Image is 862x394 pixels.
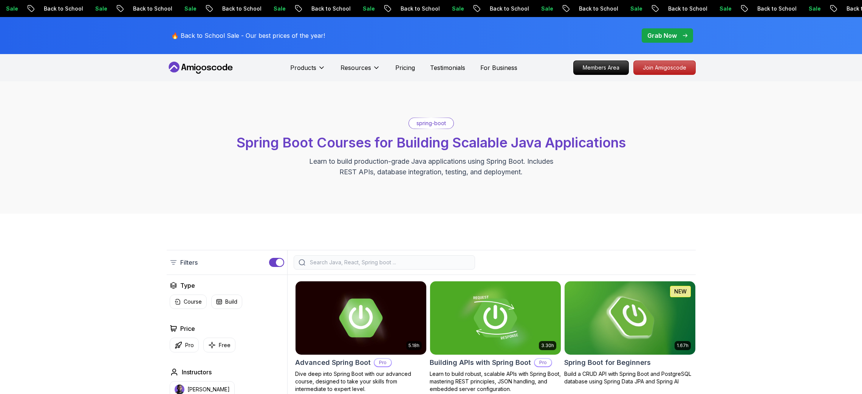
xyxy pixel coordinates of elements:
[394,5,445,12] p: Back to School
[187,386,230,393] p: [PERSON_NAME]
[483,5,534,12] p: Back to School
[203,338,235,352] button: Free
[290,63,316,72] p: Products
[340,63,380,78] button: Resources
[416,119,446,127] p: spring-boot
[305,5,356,12] p: Back to School
[395,63,415,72] a: Pricing
[180,281,195,290] h2: Type
[430,370,561,393] p: Learn to build robust, scalable APIs with Spring Boot, mastering REST principles, JSON handling, ...
[237,134,626,151] span: Spring Boot Courses for Building Scalable Java Applications
[290,63,325,78] button: Products
[674,288,687,295] p: NEW
[677,343,689,349] p: 1.67h
[180,324,195,333] h2: Price
[541,343,554,349] p: 3.30h
[182,368,212,377] h2: Instructors
[211,295,242,309] button: Build
[634,61,695,74] p: Join Amigoscode
[308,259,470,266] input: Search Java, React, Spring boot ...
[751,5,802,12] p: Back to School
[430,63,465,72] a: Testimonials
[534,5,559,12] p: Sale
[171,31,325,40] p: 🔥 Back to School Sale - Our best prices of the year!
[184,298,202,306] p: Course
[430,357,531,368] h2: Building APIs with Spring Boot
[375,359,391,366] p: Pro
[802,5,826,12] p: Sale
[180,258,198,267] p: Filters
[574,61,628,74] p: Members Area
[340,63,371,72] p: Resources
[37,5,88,12] p: Back to School
[170,295,207,309] button: Course
[295,357,371,368] h2: Advanced Spring Boot
[219,341,231,349] p: Free
[430,281,561,355] img: Building APIs with Spring Boot card
[564,357,651,368] h2: Spring Boot for Beginners
[633,60,696,75] a: Join Amigoscode
[225,298,237,306] p: Build
[573,60,629,75] a: Members Area
[445,5,469,12] p: Sale
[565,281,695,355] img: Spring Boot for Beginners card
[295,370,427,393] p: Dive deep into Spring Boot with our advanced course, designed to take your skills from intermedia...
[572,5,624,12] p: Back to School
[480,63,517,72] a: For Business
[356,5,380,12] p: Sale
[296,281,426,355] img: Advanced Spring Boot card
[170,338,199,352] button: Pro
[295,281,427,393] a: Advanced Spring Boot card5.18hAdvanced Spring BootProDive deep into Spring Boot with our advanced...
[215,5,267,12] p: Back to School
[409,343,419,349] p: 5.18h
[185,341,194,349] p: Pro
[430,281,561,393] a: Building APIs with Spring Boot card3.30hBuilding APIs with Spring BootProLearn to build robust, s...
[126,5,178,12] p: Back to School
[564,281,696,385] a: Spring Boot for Beginners card1.67hNEWSpring Boot for BeginnersBuild a CRUD API with Spring Boot ...
[647,31,677,40] p: Grab Now
[88,5,113,12] p: Sale
[661,5,713,12] p: Back to School
[304,156,558,177] p: Learn to build production-grade Java applications using Spring Boot. Includes REST APIs, database...
[713,5,737,12] p: Sale
[564,370,696,385] p: Build a CRUD API with Spring Boot and PostgreSQL database using Spring Data JPA and Spring AI
[178,5,202,12] p: Sale
[267,5,291,12] p: Sale
[624,5,648,12] p: Sale
[535,359,551,366] p: Pro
